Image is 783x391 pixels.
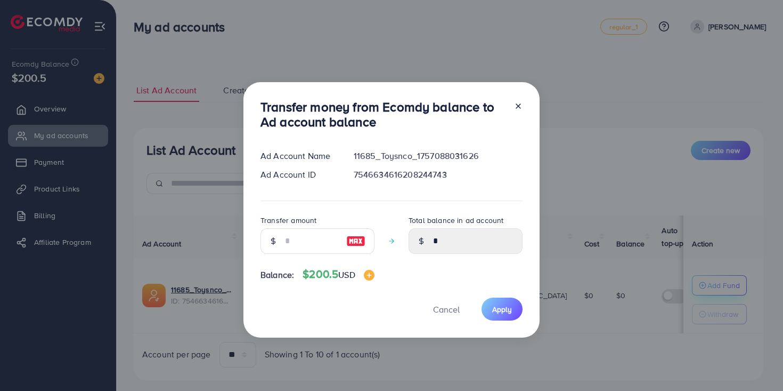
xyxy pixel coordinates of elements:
h4: $200.5 [303,268,374,281]
h3: Transfer money from Ecomdy balance to Ad account balance [260,99,505,130]
span: Apply [492,304,512,315]
span: Cancel [433,304,460,315]
label: Transfer amount [260,215,316,226]
img: image [364,270,374,281]
button: Apply [482,298,523,321]
button: Cancel [420,298,473,321]
div: 7546634616208244743 [345,169,531,181]
label: Total balance in ad account [409,215,503,226]
div: Ad Account ID [252,169,345,181]
iframe: Chat [738,343,775,383]
div: 11685_Toysnco_1757088031626 [345,150,531,162]
img: image [346,235,365,248]
span: Balance: [260,269,294,281]
span: USD [338,269,355,281]
div: Ad Account Name [252,150,345,162]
